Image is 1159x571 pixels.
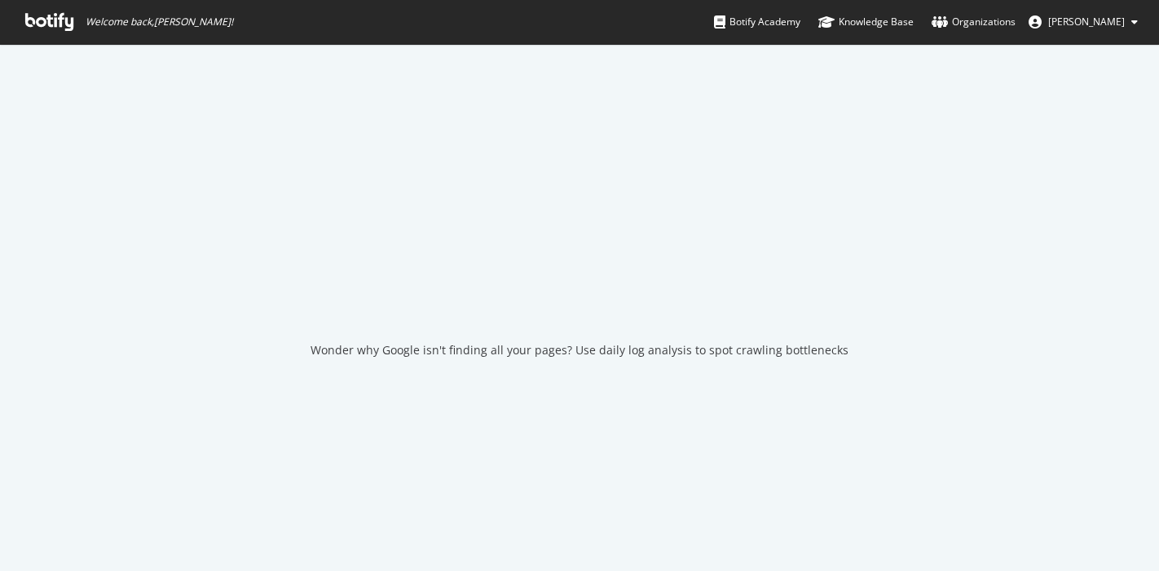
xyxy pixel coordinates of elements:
[521,257,638,316] div: animation
[932,14,1016,30] div: Organizations
[311,342,848,358] div: Wonder why Google isn't finding all your pages? Use daily log analysis to spot crawling bottlenecks
[1016,9,1151,35] button: [PERSON_NAME]
[86,15,233,29] span: Welcome back, [PERSON_NAME] !
[818,14,914,30] div: Knowledge Base
[1048,15,1125,29] span: Jean-Baptiste Picot
[714,14,800,30] div: Botify Academy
